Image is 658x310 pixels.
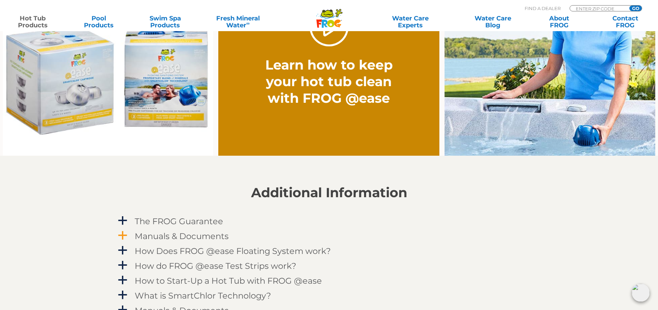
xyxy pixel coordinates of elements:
[629,6,642,11] input: GO
[117,275,128,285] span: a
[135,246,331,256] h4: How Does FROG @ease Floating System work?
[533,15,585,29] a: AboutFROG
[369,15,452,29] a: Water CareExperts
[135,231,229,241] h4: Manuals & Documents
[7,15,58,29] a: Hot TubProducts
[117,245,128,256] span: a
[117,215,542,228] a: a The FROG Guarantee
[117,230,128,241] span: a
[140,15,191,29] a: Swim SpaProducts
[117,260,128,271] span: a
[135,291,271,300] h4: What is SmartChlor Technology?
[206,15,270,29] a: Fresh MineralWater∞
[246,20,250,26] sup: ∞
[467,15,518,29] a: Water CareBlog
[117,274,542,287] a: a How to Start-Up a Hot Tub with FROG @ease
[117,259,542,272] a: a How do FROG @ease Test Strips work?
[117,245,542,257] a: a How Does FROG @ease Floating System work?
[135,261,296,271] h4: How do FROG @ease Test Strips work?
[575,6,622,11] input: Zip Code Form
[525,5,561,11] p: Find A Dealer
[600,15,651,29] a: ContactFROG
[117,289,542,302] a: a What is SmartChlor Technology?
[632,284,650,302] img: openIcon
[117,290,128,300] span: a
[135,276,322,285] h4: How to Start-Up a Hot Tub with FROG @ease
[135,217,223,226] h4: The FROG Guarantee
[73,15,125,29] a: PoolProducts
[117,185,542,200] h2: Additional Information
[117,230,542,243] a: a Manuals & Documents
[117,216,128,226] span: a
[251,57,406,107] h2: Learn how to keep your hot tub clean with FROG @ease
